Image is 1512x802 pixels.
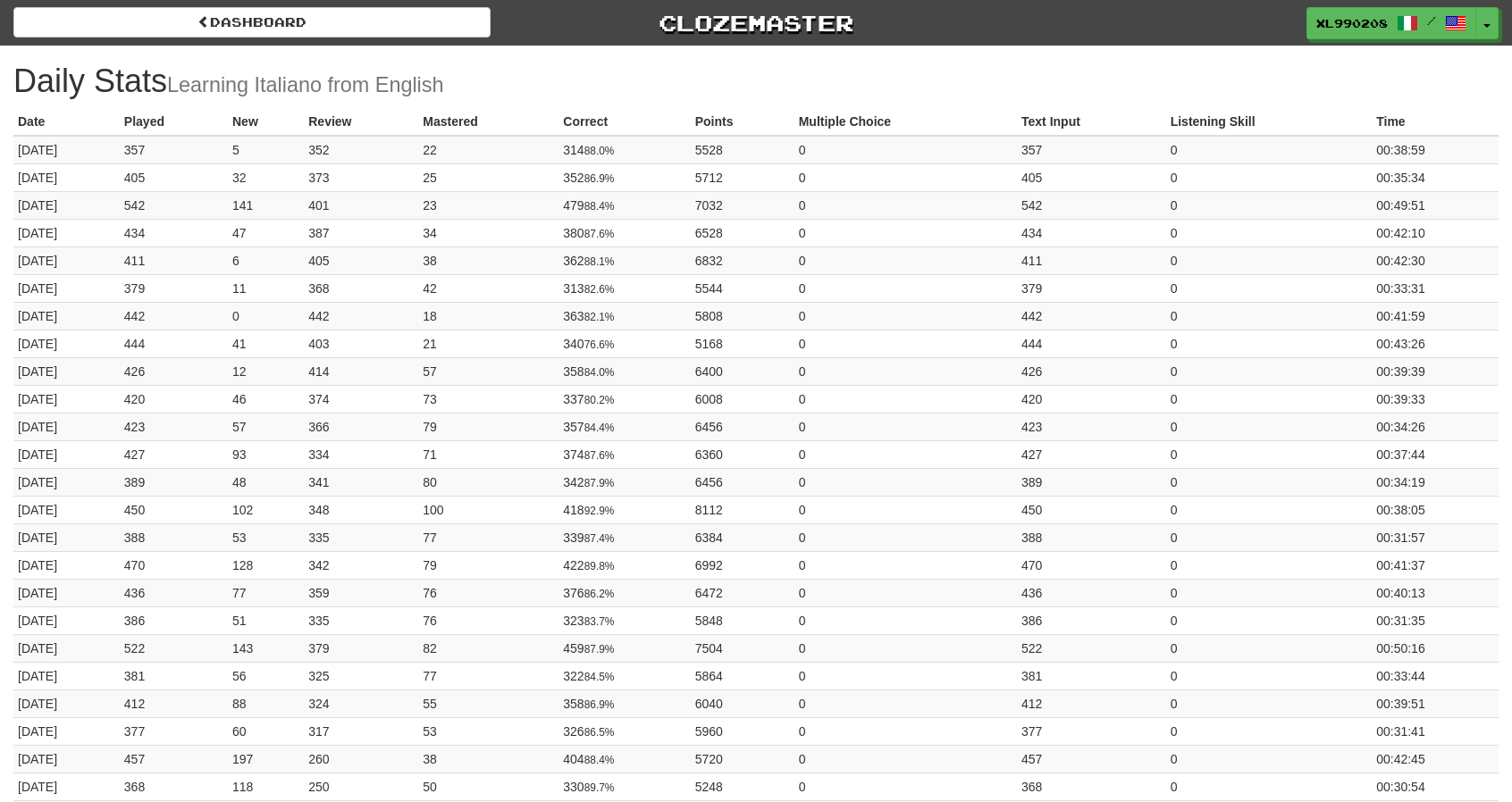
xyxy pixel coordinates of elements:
[559,551,690,579] td: 422
[584,505,615,517] small: 92.9%
[13,496,120,523] td: [DATE]
[13,163,120,191] td: [DATE]
[559,330,690,357] td: 340
[1017,579,1166,606] td: 436
[794,523,1017,551] td: 0
[794,357,1017,385] td: 0
[13,440,120,468] td: [DATE]
[120,606,228,634] td: 386
[418,745,559,773] td: 38
[584,283,615,296] small: 82.6%
[418,385,559,413] td: 73
[13,773,120,800] td: [DATE]
[691,440,794,468] td: 6360
[584,588,615,600] small: 86.2%
[1166,579,1373,606] td: 0
[13,717,120,745] td: [DATE]
[13,302,120,330] td: [DATE]
[1372,163,1499,191] td: 00:35:34
[304,246,418,274] td: 405
[120,773,228,800] td: 368
[418,302,559,330] td: 18
[559,579,690,606] td: 376
[120,330,228,357] td: 444
[304,496,418,523] td: 348
[794,496,1017,523] td: 0
[559,717,690,745] td: 326
[794,302,1017,330] td: 0
[1166,689,1373,717] td: 0
[13,468,120,496] td: [DATE]
[13,7,491,38] a: Dashboard
[559,163,690,191] td: 352
[1017,689,1166,717] td: 412
[559,385,690,413] td: 337
[691,662,794,689] td: 5864
[559,689,690,717] td: 358
[228,413,304,440] td: 57
[691,191,794,219] td: 7032
[120,717,228,745] td: 377
[228,219,304,246] td: 47
[794,136,1017,164] td: 0
[228,496,304,523] td: 102
[691,246,794,274] td: 6832
[418,551,559,579] td: 79
[304,330,418,357] td: 403
[228,745,304,773] td: 197
[304,108,418,136] th: Review
[1017,440,1166,468] td: 427
[1166,163,1373,191] td: 0
[120,302,228,330] td: 442
[418,523,559,551] td: 77
[418,136,559,164] td: 22
[559,468,690,496] td: 342
[228,523,304,551] td: 53
[304,302,418,330] td: 442
[418,634,559,662] td: 82
[1166,219,1373,246] td: 0
[13,689,120,717] td: [DATE]
[304,136,418,164] td: 352
[13,551,120,579] td: [DATE]
[1017,330,1166,357] td: 444
[691,357,794,385] td: 6400
[13,385,120,413] td: [DATE]
[794,108,1017,136] th: Multiple Choice
[559,302,690,330] td: 363
[1372,246,1499,274] td: 00:42:30
[120,634,228,662] td: 522
[584,422,615,434] small: 84.4%
[559,274,690,302] td: 313
[1166,246,1373,274] td: 0
[794,385,1017,413] td: 0
[304,579,418,606] td: 359
[1017,357,1166,385] td: 426
[1017,246,1166,274] td: 411
[794,662,1017,689] td: 0
[1372,440,1499,468] td: 00:37:44
[228,357,304,385] td: 12
[559,773,690,800] td: 330
[559,662,690,689] td: 322
[584,255,615,268] small: 88.1%
[584,145,615,157] small: 88.0%
[1306,7,1476,39] a: XL990208 /
[1166,330,1373,357] td: 0
[691,219,794,246] td: 6528
[1017,413,1166,440] td: 423
[304,468,418,496] td: 341
[418,219,559,246] td: 34
[691,496,794,523] td: 8112
[584,311,615,323] small: 82.1%
[228,717,304,745] td: 60
[1166,634,1373,662] td: 0
[794,413,1017,440] td: 0
[1017,662,1166,689] td: 381
[304,717,418,745] td: 317
[559,606,690,634] td: 323
[559,219,690,246] td: 380
[794,634,1017,662] td: 0
[1017,219,1166,246] td: 434
[1372,717,1499,745] td: 00:31:41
